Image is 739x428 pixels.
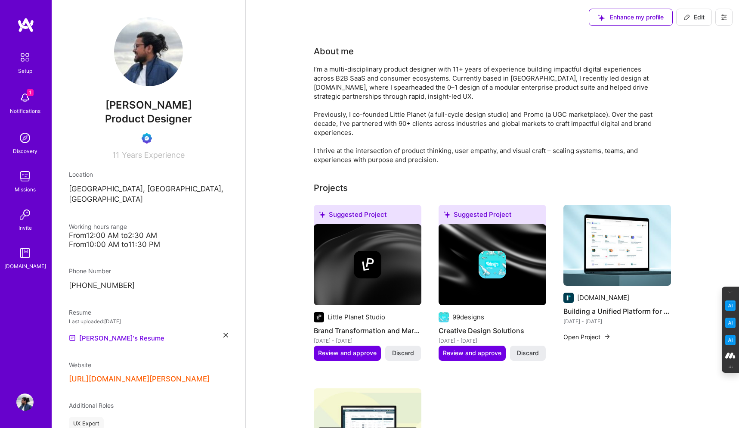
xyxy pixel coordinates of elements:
h4: Building a Unified Platform for the ESG Investment Ecosystem [563,306,671,317]
div: Missions [15,185,36,194]
img: arrow-right [604,333,611,340]
img: Company logo [563,293,574,303]
div: Discovery [13,147,37,156]
div: [DATE] - [DATE] [563,317,671,326]
img: Company logo [479,251,506,278]
div: About me [314,45,354,58]
span: Discard [517,349,539,357]
img: guide book [16,244,34,262]
div: [DOMAIN_NAME] [4,262,46,271]
img: Resume [69,334,76,341]
div: Notifications [10,106,40,116]
img: Company logo [354,251,381,278]
span: Edit [683,13,705,22]
button: Review and approve [439,346,506,360]
div: Projects [314,181,348,194]
button: Open Project [563,332,611,341]
span: Website [69,361,91,369]
div: [DOMAIN_NAME] [577,293,629,302]
div: From 12:00 AM to 2:30 AM [69,231,228,240]
span: Years Experience [122,150,185,159]
img: setup [16,48,34,66]
div: Location [69,170,228,179]
button: Discard [510,346,546,360]
img: User Avatar [114,17,183,86]
span: Phone Number [69,267,111,275]
img: cover [439,224,546,305]
span: Review and approve [318,349,377,357]
img: Building a Unified Platform for the ESG Investment Ecosystem [563,205,671,286]
span: 11 [112,150,119,159]
p: [GEOGRAPHIC_DATA], [GEOGRAPHIC_DATA], [GEOGRAPHIC_DATA] [69,184,228,205]
span: Additional Roles [69,402,114,409]
div: Little Planet Studio [328,312,385,322]
img: Jargon Buster icon [725,335,736,345]
div: [DATE] - [DATE] [314,336,421,345]
h4: Brand Transformation and Market Validation [314,325,421,336]
div: Invite [19,223,32,232]
i: icon Close [223,333,228,337]
img: teamwork [16,168,34,185]
img: cover [314,224,421,305]
img: Email Tone Analyzer icon [725,318,736,328]
i: icon SuggestedTeams [444,211,450,218]
img: Company logo [314,312,324,322]
img: logo [17,17,34,33]
h4: Creative Design Solutions [439,325,546,336]
span: 1 [27,89,34,96]
span: Working hours range [69,223,127,230]
div: From 10:00 AM to 11:30 PM [69,240,228,249]
button: Discard [385,346,421,360]
img: bell [16,89,34,106]
div: 99designs [452,312,484,322]
img: Key Point Extractor icon [725,300,736,311]
a: [PERSON_NAME]'s Resume [69,333,164,343]
div: Last uploaded: [DATE] [69,317,228,326]
a: User Avatar [14,394,36,411]
span: Product Designer [105,112,192,125]
img: discovery [16,129,34,147]
img: Invite [16,206,34,223]
p: [PHONE_NUMBER] [69,281,228,291]
div: Suggested Project [314,205,421,228]
img: Evaluation Call Booked [142,133,152,144]
img: Company logo [439,312,449,322]
button: [URL][DOMAIN_NAME][PERSON_NAME] [69,375,210,384]
img: User Avatar [16,394,34,411]
span: [PERSON_NAME] [69,99,228,112]
span: Resume [69,309,91,316]
span: Discard [392,349,414,357]
span: Review and approve [443,349,501,357]
div: Setup [18,66,32,75]
i: icon SuggestedTeams [319,211,325,218]
div: Suggested Project [439,205,546,228]
div: I’m a multi-disciplinary product designer with 11+ years of experience building impactful digital... [314,65,658,164]
div: [DATE] - [DATE] [439,336,546,345]
button: Edit [676,9,712,26]
button: Review and approve [314,346,381,360]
